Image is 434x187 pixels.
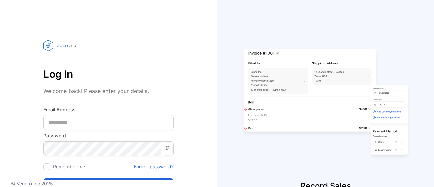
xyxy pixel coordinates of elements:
[241,27,410,180] img: slider image
[43,132,174,139] label: Password
[134,163,174,170] a: Forgot password?
[43,106,174,113] label: Email Address
[43,87,174,95] p: Welcome back! Please enter your details.
[43,66,174,82] p: Log In
[43,27,77,64] img: vencru logo
[53,164,85,169] label: Remember me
